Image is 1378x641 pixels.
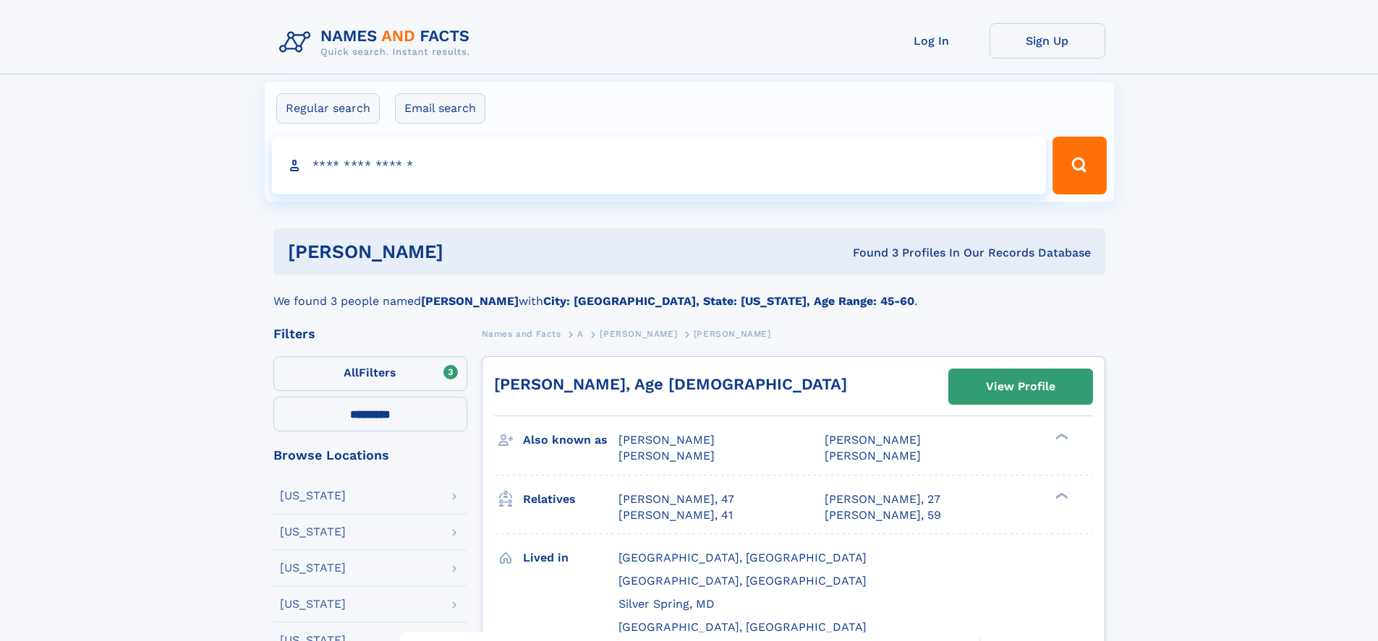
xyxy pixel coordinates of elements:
[288,243,648,261] h1: [PERSON_NAME]
[600,324,677,343] a: [PERSON_NAME]
[986,370,1055,403] div: View Profile
[273,327,467,340] div: Filters
[618,507,733,523] a: [PERSON_NAME], 41
[825,491,940,507] a: [PERSON_NAME], 27
[990,23,1105,59] a: Sign Up
[344,366,359,379] span: All
[273,449,467,462] div: Browse Locations
[395,93,485,124] label: Email search
[618,574,867,588] span: [GEOGRAPHIC_DATA], [GEOGRAPHIC_DATA]
[618,433,715,447] span: [PERSON_NAME]
[273,23,482,62] img: Logo Names and Facts
[874,23,990,59] a: Log In
[272,137,1047,194] input: search input
[482,324,561,343] a: Names and Facts
[523,428,618,452] h3: Also known as
[421,294,519,308] b: [PERSON_NAME]
[273,275,1105,310] div: We found 3 people named with .
[825,449,921,463] span: [PERSON_NAME]
[825,433,921,447] span: [PERSON_NAME]
[618,597,715,611] span: Silver Spring, MD
[543,294,914,308] b: City: [GEOGRAPHIC_DATA], State: [US_STATE], Age Range: 45-60
[280,526,346,538] div: [US_STATE]
[577,324,584,343] a: A
[1052,137,1106,194] button: Search Button
[577,329,584,339] span: A
[825,507,941,523] a: [PERSON_NAME], 59
[273,356,467,391] label: Filters
[949,369,1092,404] a: View Profile
[280,490,346,502] div: [US_STATE]
[494,375,847,393] a: [PERSON_NAME], Age [DEMOGRAPHIC_DATA]
[600,329,677,339] span: [PERSON_NAME]
[694,329,771,339] span: [PERSON_NAME]
[648,245,1091,261] div: Found 3 Profiles In Our Records Database
[1052,491,1069,500] div: ❯
[618,551,867,564] span: [GEOGRAPHIC_DATA], [GEOGRAPHIC_DATA]
[280,562,346,574] div: [US_STATE]
[618,491,734,507] a: [PERSON_NAME], 47
[280,598,346,610] div: [US_STATE]
[1052,432,1069,442] div: ❯
[618,620,867,634] span: [GEOGRAPHIC_DATA], [GEOGRAPHIC_DATA]
[618,449,715,463] span: [PERSON_NAME]
[523,546,618,570] h3: Lived in
[276,93,380,124] label: Regular search
[523,487,618,512] h3: Relatives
